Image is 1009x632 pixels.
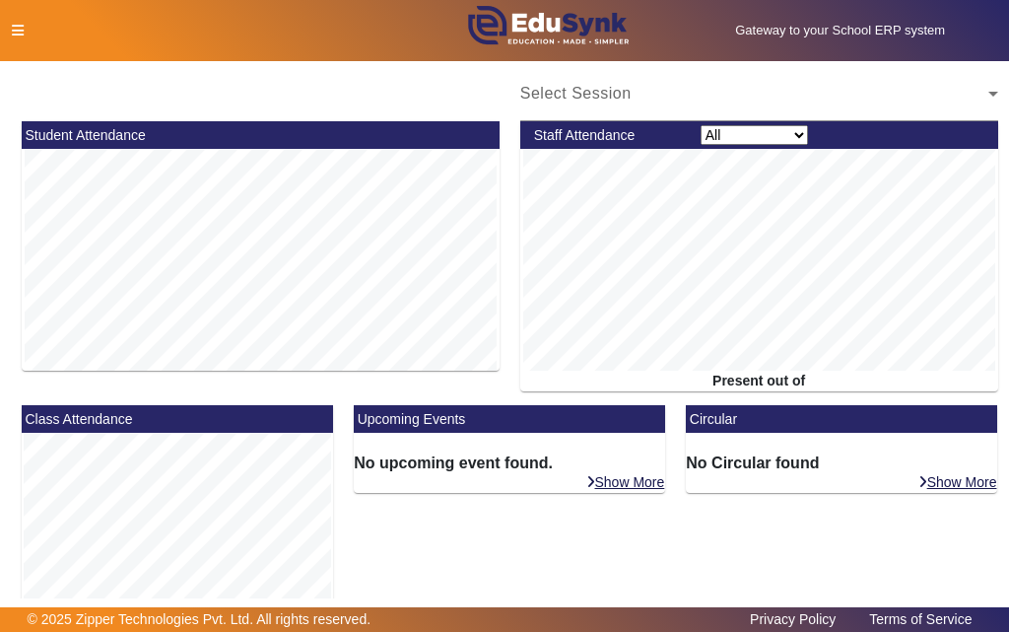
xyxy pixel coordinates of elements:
h5: Gateway to your School ERP system [683,23,998,38]
a: Show More [585,473,666,491]
a: Terms of Service [859,606,981,632]
mat-card-header: Circular [686,405,997,433]
mat-card-header: Student Attendance [22,121,500,149]
div: Staff Attendance [523,125,690,146]
h6: No Circular found [686,454,997,472]
p: © 2025 Zipper Technologies Pvt. Ltd. All rights reserved. [28,609,371,630]
h6: No upcoming event found. [354,454,665,472]
mat-card-header: Upcoming Events [354,405,665,433]
mat-card-header: Class Attendance [22,405,333,433]
span: Select Session [520,85,632,102]
a: Show More [917,473,998,491]
div: Present out of [520,371,998,391]
a: Privacy Policy [740,606,845,632]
